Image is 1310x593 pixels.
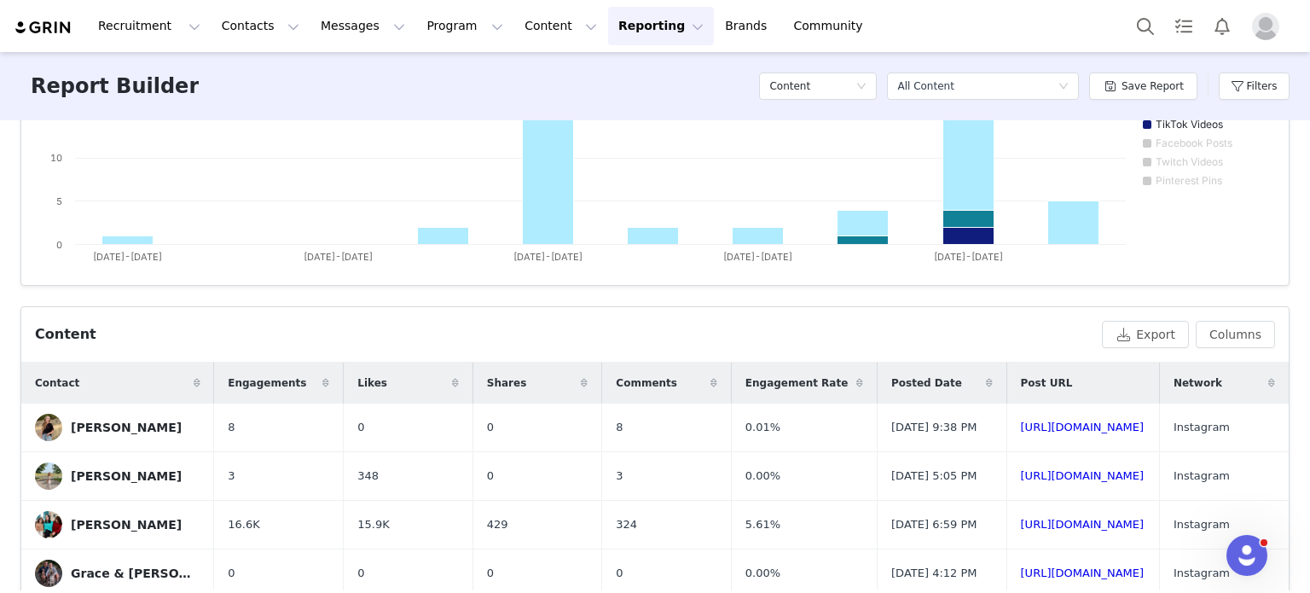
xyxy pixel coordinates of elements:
[1102,321,1189,348] button: Export
[784,7,881,45] a: Community
[304,251,373,263] text: [DATE]-[DATE]
[715,7,782,45] a: Brands
[1165,7,1203,45] a: Tasks
[1174,468,1230,485] span: Instagram
[487,516,508,533] span: 429
[891,565,977,582] span: [DATE] 4:12 PM
[56,239,62,251] text: 0
[616,375,677,391] span: Comments
[357,565,364,582] span: 0
[514,7,607,45] button: Content
[1156,155,1223,168] text: Twitch Videos
[891,419,977,436] span: [DATE] 9:38 PM
[35,375,79,391] span: Contact
[745,468,780,485] span: 0.00%
[1242,13,1296,40] button: Profile
[616,468,623,485] span: 3
[71,421,182,434] div: [PERSON_NAME]
[35,511,62,538] img: 5f90b322-3e59-4f4a-8b5a-667ece011fdd.jpg
[616,565,623,582] span: 0
[212,7,310,45] button: Contacts
[1021,518,1145,531] a: [URL][DOMAIN_NAME]
[487,468,494,485] span: 0
[891,516,977,533] span: [DATE] 6:59 PM
[487,419,494,436] span: 0
[608,7,714,45] button: Reporting
[35,414,200,441] a: [PERSON_NAME]
[1226,535,1267,576] iframe: Intercom live chat
[31,71,199,102] h3: Report Builder
[56,195,62,207] text: 5
[416,7,513,45] button: Program
[88,7,211,45] button: Recruitment
[1174,419,1230,436] span: Instagram
[93,251,162,263] text: [DATE]-[DATE]
[616,419,623,436] span: 8
[1203,7,1241,45] button: Notifications
[1252,13,1279,40] img: placeholder-profile.jpg
[35,462,200,490] a: [PERSON_NAME]
[310,7,415,45] button: Messages
[228,468,235,485] span: 3
[1021,421,1145,433] a: [URL][DOMAIN_NAME]
[357,375,387,391] span: Likes
[71,567,199,580] div: Grace & [PERSON_NAME] | Travel & Adventure
[856,81,867,93] i: icon: down
[228,516,259,533] span: 16.6K
[1021,567,1145,579] a: [URL][DOMAIN_NAME]
[616,516,637,533] span: 324
[71,518,182,532] div: [PERSON_NAME]
[1058,81,1069,93] i: icon: down
[50,152,62,164] text: 10
[228,375,306,391] span: Engagements
[35,560,200,587] a: Grace & [PERSON_NAME] | Travel & Adventure
[35,511,200,538] a: [PERSON_NAME]
[891,375,962,391] span: Posted Date
[745,375,848,391] span: Engagement Rate
[1021,469,1145,482] a: [URL][DOMAIN_NAME]
[745,419,780,436] span: 0.01%
[1174,516,1230,533] span: Instagram
[1127,7,1164,45] button: Search
[487,375,526,391] span: Shares
[35,462,62,490] img: 9b873d19-1b37-4d49-aad9-1150f49cac70.jpg
[1156,118,1223,131] text: TikTok Videos
[513,251,583,263] text: [DATE]-[DATE]
[35,414,62,441] img: bbf9b2e6-45aa-4104-82e6-b527c1816b5b.jpg
[14,20,73,36] img: grin logo
[35,324,96,345] div: Content
[1196,321,1275,348] button: Columns
[1174,565,1230,582] span: Instagram
[487,565,494,582] span: 0
[745,565,780,582] span: 0.00%
[1174,375,1222,391] span: Network
[357,516,389,533] span: 15.9K
[934,251,1003,263] text: [DATE]-[DATE]
[1156,137,1232,149] text: Facebook Posts
[745,516,780,533] span: 5.61%
[35,560,62,587] img: f83f4542-0fe9-4558-8aa6-fb8ceae022c7.jpg
[1219,73,1290,100] button: Filters
[357,468,379,485] span: 348
[897,73,954,99] div: All Content
[228,565,235,582] span: 0
[1089,73,1197,100] button: Save Report
[228,419,235,436] span: 8
[357,419,364,436] span: 0
[1021,375,1073,391] span: Post URL
[1156,174,1222,187] text: Pinterest Pins
[723,251,792,263] text: [DATE]-[DATE]
[71,469,182,483] div: [PERSON_NAME]
[769,73,810,99] h5: Content
[891,468,977,485] span: [DATE] 5:05 PM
